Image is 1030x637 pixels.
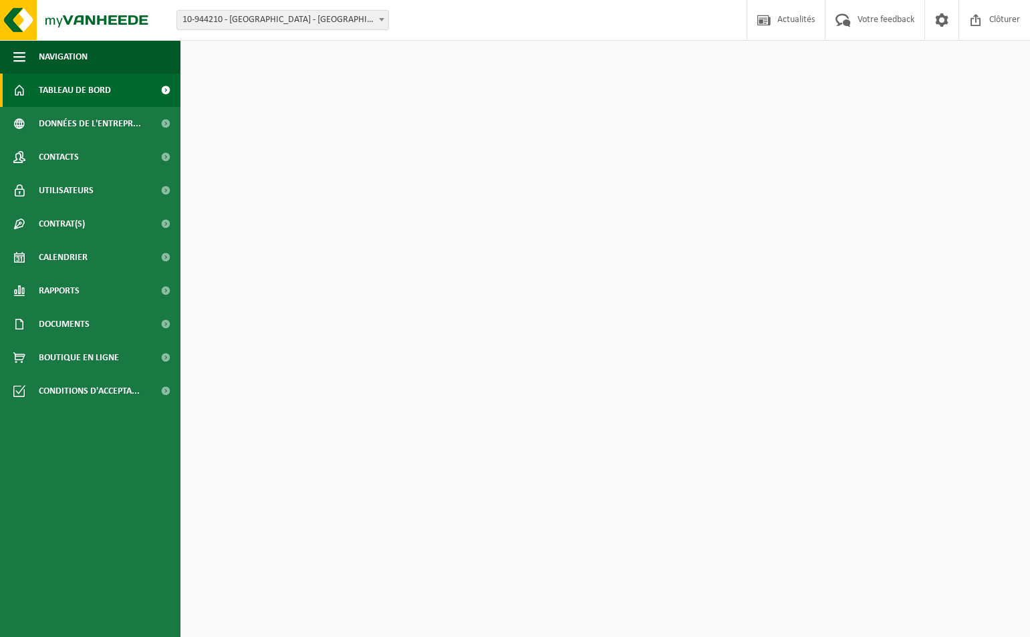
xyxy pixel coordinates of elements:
span: Conditions d'accepta... [39,374,140,408]
span: Documents [39,307,90,341]
span: Tableau de bord [39,74,111,107]
span: 10-944210 - SANKT NIKOLAUS HOSPITAL - EUPEN [176,10,389,30]
span: Boutique en ligne [39,341,119,374]
span: Contacts [39,140,79,174]
span: Utilisateurs [39,174,94,207]
span: Navigation [39,40,88,74]
span: 10-944210 - SANKT NIKOLAUS HOSPITAL - EUPEN [177,11,388,29]
span: Données de l'entrepr... [39,107,141,140]
span: Calendrier [39,241,88,274]
span: Rapports [39,274,80,307]
span: Contrat(s) [39,207,85,241]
